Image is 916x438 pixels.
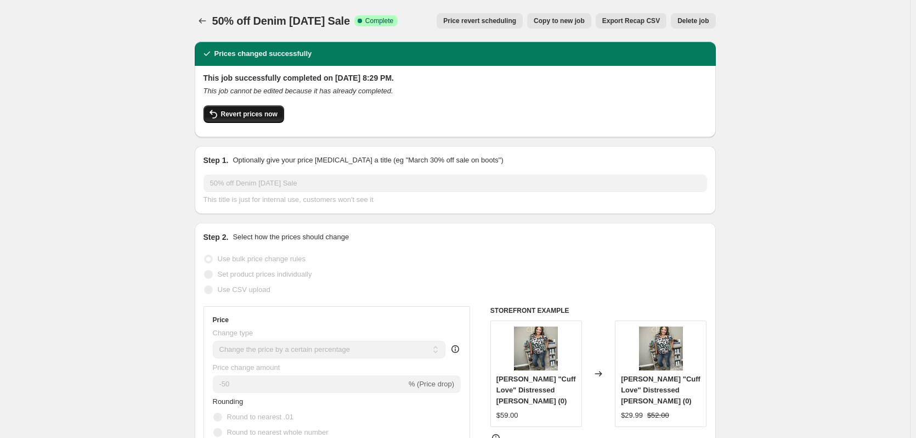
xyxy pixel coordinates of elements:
[212,15,350,27] span: 50% off Denim [DATE] Sale
[437,13,523,29] button: Price revert scheduling
[496,410,518,421] div: $59.00
[203,175,707,192] input: 30% off holiday sale
[195,13,210,29] button: Price change jobs
[365,16,393,25] span: Complete
[227,428,329,436] span: Round to nearest whole number
[218,270,312,278] span: Set product prices individually
[534,16,585,25] span: Copy to new job
[677,16,709,25] span: Delete job
[203,155,229,166] h2: Step 1.
[203,105,284,123] button: Revert prices now
[621,410,643,421] div: $29.99
[233,232,349,243] p: Select how the prices should change
[218,285,270,294] span: Use CSV upload
[214,48,312,59] h2: Prices changed successfully
[213,329,253,337] span: Change type
[233,155,503,166] p: Optionally give your price [MEDICAL_DATA] a title (eg "March 30% off sale on boots")
[639,327,683,370] img: judy-blue-cuff-love-distressed-denim_80x.jpg
[496,375,576,405] span: [PERSON_NAME] "Cuff Love" Distressed [PERSON_NAME] (0)
[450,344,461,355] div: help
[621,375,700,405] span: [PERSON_NAME] "Cuff Love" Distressed [PERSON_NAME] (0)
[203,232,229,243] h2: Step 2.
[221,110,278,119] span: Revert prices now
[203,72,707,83] h2: This job successfully completed on [DATE] 8:29 PM.
[409,380,454,388] span: % (Price drop)
[647,410,669,421] strike: $52.00
[203,195,374,204] span: This title is just for internal use, customers won't see it
[218,255,306,263] span: Use bulk price change rules
[213,316,229,324] h3: Price
[213,397,244,406] span: Rounding
[227,413,293,421] span: Round to nearest .01
[213,375,406,393] input: -15
[203,87,393,95] i: This job cannot be edited because it has already completed.
[671,13,715,29] button: Delete job
[527,13,591,29] button: Copy to new job
[596,13,666,29] button: Export Recap CSV
[443,16,516,25] span: Price revert scheduling
[213,363,280,372] span: Price change amount
[514,327,558,370] img: judy-blue-cuff-love-distressed-denim_80x.jpg
[490,306,707,315] h6: STOREFRONT EXAMPLE
[602,16,660,25] span: Export Recap CSV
